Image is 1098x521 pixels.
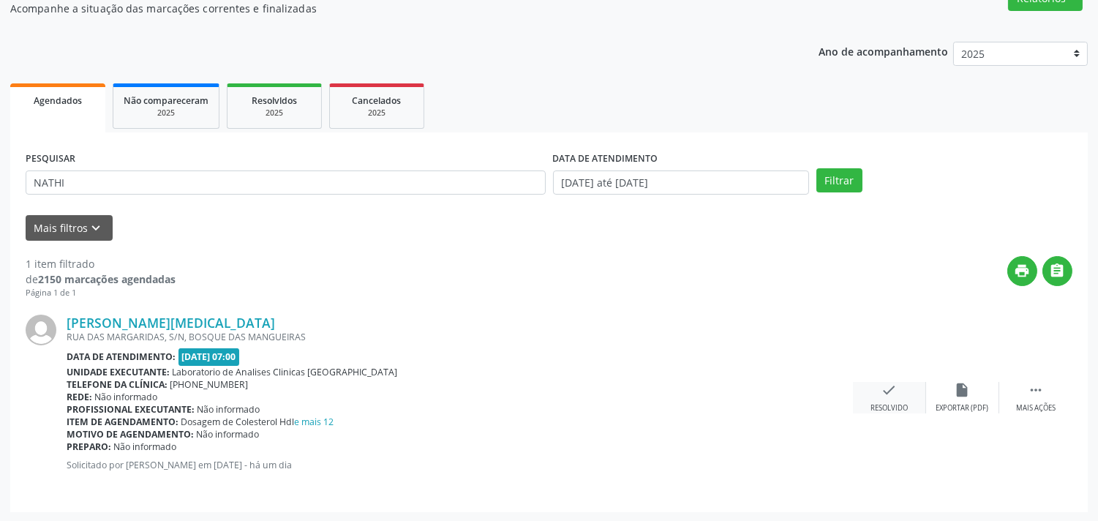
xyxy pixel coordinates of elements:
[955,382,971,398] i: insert_drive_file
[26,148,75,170] label: PESQUISAR
[67,391,92,403] b: Rede:
[67,416,178,428] b: Item de agendamento:
[170,378,249,391] span: [PHONE_NUMBER]
[340,108,413,119] div: 2025
[26,170,546,195] input: Nome, CNS
[295,416,334,428] a: e mais 12
[67,366,170,378] b: Unidade executante:
[870,403,908,413] div: Resolvido
[1028,382,1044,398] i: 
[124,94,208,107] span: Não compareceram
[816,168,862,193] button: Filtrar
[197,428,260,441] span: Não informado
[1050,263,1066,279] i: 
[67,351,176,363] b: Data de atendimento:
[252,94,297,107] span: Resolvidos
[124,108,208,119] div: 2025
[1016,403,1056,413] div: Mais ações
[67,403,195,416] b: Profissional executante:
[67,459,853,471] p: Solicitado por [PERSON_NAME] em [DATE] - há um dia
[353,94,402,107] span: Cancelados
[67,378,168,391] b: Telefone da clínica:
[67,428,194,441] b: Motivo de agendamento:
[26,271,176,287] div: de
[26,315,56,345] img: img
[67,315,275,331] a: [PERSON_NAME][MEDICAL_DATA]
[238,108,311,119] div: 2025
[114,441,177,453] span: Não informado
[67,331,853,343] div: RUA DAS MARGARIDAS, S/N, BOSQUE DAS MANGUEIRAS
[936,403,989,413] div: Exportar (PDF)
[67,441,111,453] b: Preparo:
[198,403,260,416] span: Não informado
[881,382,898,398] i: check
[89,220,105,236] i: keyboard_arrow_down
[173,366,398,378] span: Laboratorio de Analises Clinicas [GEOGRAPHIC_DATA]
[95,391,158,403] span: Não informado
[819,42,948,60] p: Ano de acompanhamento
[1042,256,1072,286] button: 
[553,148,658,170] label: DATA DE ATENDIMENTO
[1007,256,1037,286] button: print
[553,170,809,195] input: Selecione um intervalo
[181,416,334,428] span: Dosagem de Colesterol Hdl
[26,215,113,241] button: Mais filtroskeyboard_arrow_down
[34,94,82,107] span: Agendados
[38,272,176,286] strong: 2150 marcações agendadas
[178,348,240,365] span: [DATE] 07:00
[26,256,176,271] div: 1 item filtrado
[10,1,764,16] p: Acompanhe a situação das marcações correntes e finalizadas
[26,287,176,299] div: Página 1 de 1
[1015,263,1031,279] i: print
